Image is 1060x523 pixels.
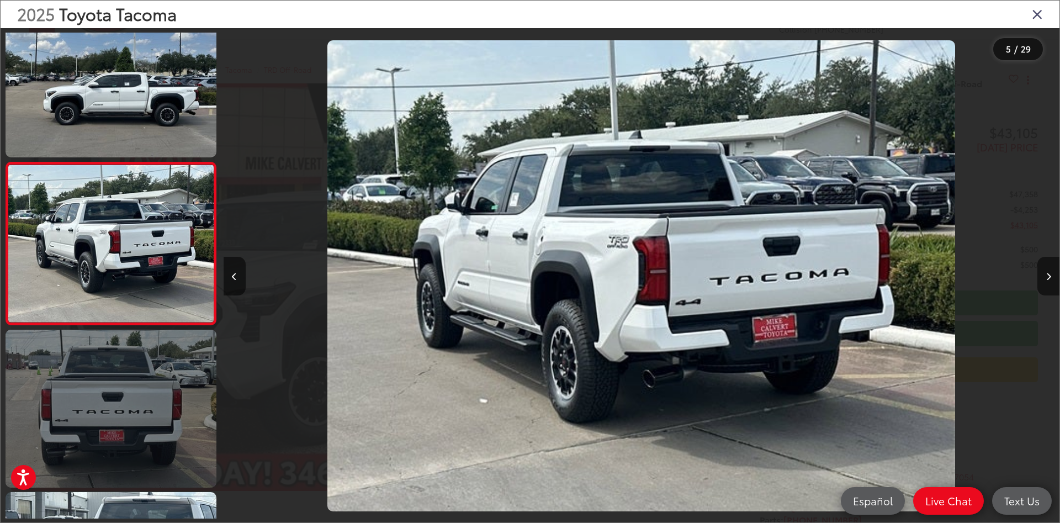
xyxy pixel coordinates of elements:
a: Español [841,487,905,515]
span: Live Chat [920,494,977,508]
span: 5 [1006,43,1011,55]
span: / [1013,45,1019,53]
button: Previous image [224,257,246,295]
button: Next image [1037,257,1059,295]
span: 29 [1021,43,1031,55]
i: Close gallery [1032,7,1043,21]
a: Live Chat [913,487,984,515]
span: Español [847,494,898,508]
span: Toyota Tacoma [59,2,177,25]
img: 2025 Toyota Tacoma TRD Off-Road [327,40,955,511]
span: 2025 [17,2,55,25]
a: Text Us [992,487,1052,515]
div: 2025 Toyota Tacoma TRD Off-Road 4 [223,40,1059,511]
span: Text Us [999,494,1045,508]
img: 2025 Toyota Tacoma TRD Off-Road [6,165,215,322]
